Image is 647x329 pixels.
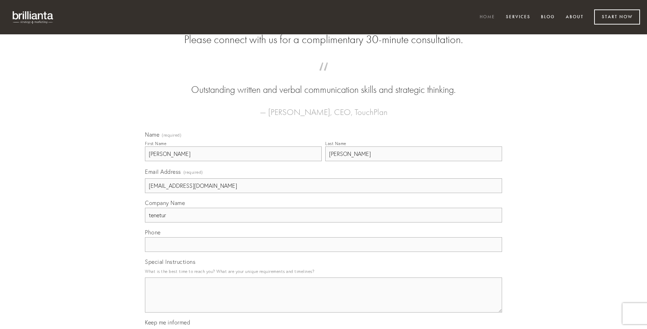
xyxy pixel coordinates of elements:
[475,12,500,23] a: Home
[561,12,588,23] a: About
[501,12,535,23] a: Services
[145,319,190,326] span: Keep me informed
[156,69,491,83] span: “
[7,7,60,27] img: brillianta - research, strategy, marketing
[156,97,491,119] figcaption: — [PERSON_NAME], CEO, TouchPlan
[145,141,166,146] div: First Name
[536,12,559,23] a: Blog
[183,167,203,177] span: (required)
[145,199,185,206] span: Company Name
[145,258,195,265] span: Special Instructions
[156,69,491,97] blockquote: Outstanding written and verbal communication skills and strategic thinking.
[145,33,502,46] h2: Please connect with us for a complimentary 30-minute consultation.
[594,9,640,25] a: Start Now
[145,131,159,138] span: Name
[145,168,181,175] span: Email Address
[162,133,181,137] span: (required)
[145,229,161,236] span: Phone
[145,267,502,276] p: What is the best time to reach you? What are your unique requirements and timelines?
[325,141,346,146] div: Last Name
